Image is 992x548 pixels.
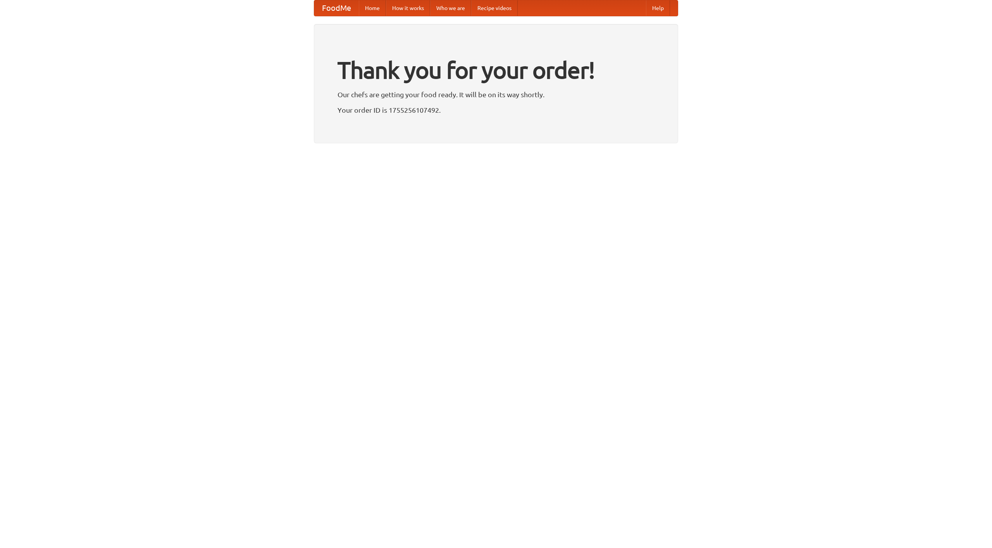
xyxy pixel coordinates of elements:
a: Help [646,0,670,16]
a: Who we are [430,0,471,16]
p: Your order ID is 1755256107492. [338,104,654,116]
a: FoodMe [314,0,359,16]
a: How it works [386,0,430,16]
a: Recipe videos [471,0,518,16]
a: Home [359,0,386,16]
h1: Thank you for your order! [338,52,654,89]
p: Our chefs are getting your food ready. It will be on its way shortly. [338,89,654,100]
